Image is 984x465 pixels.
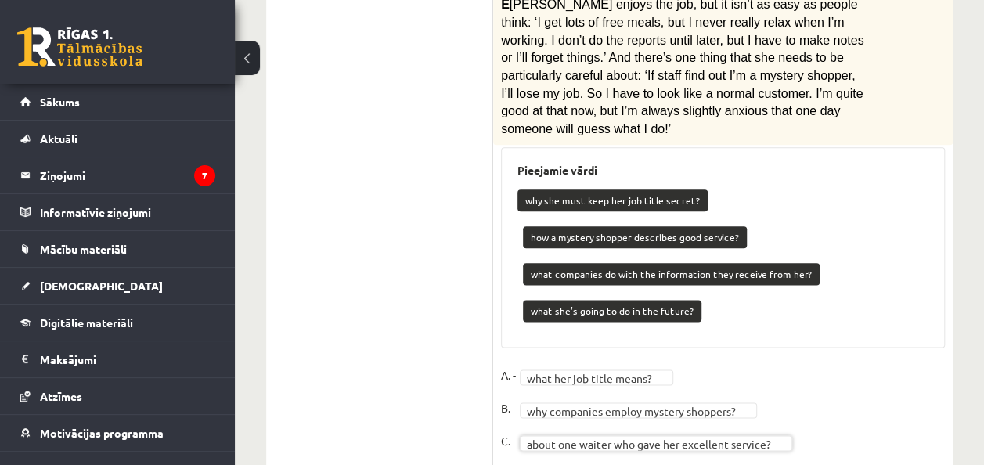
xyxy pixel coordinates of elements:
[20,121,215,157] a: Aktuāli
[20,84,215,120] a: Sākums
[520,402,757,418] a: why companies employ mystery shoppers?
[20,194,215,230] a: Informatīvie ziņojumi
[40,279,163,293] span: [DEMOGRAPHIC_DATA]
[40,426,164,440] span: Motivācijas programma
[40,341,215,377] legend: Maksājumi
[520,369,673,385] a: what her job title means?
[517,189,708,211] p: why she must keep her job title secret?
[20,305,215,341] a: Digitālie materiāli
[20,157,215,193] a: Ziņojumi7
[40,242,127,256] span: Mācību materiāli
[501,429,516,452] p: C. -
[501,396,516,420] p: B. -
[40,132,77,146] span: Aktuāli
[40,157,215,193] legend: Ziņojumi
[520,435,792,451] a: about one waiter who gave her excellent service?
[194,165,215,186] i: 7
[523,263,820,285] p: what companies do with the information they receive from her?
[527,370,652,386] span: what her job title means?
[20,415,215,451] a: Motivācijas programma
[40,389,82,403] span: Atzīmes
[20,231,215,267] a: Mācību materiāli
[20,268,215,304] a: [DEMOGRAPHIC_DATA]
[527,403,736,419] span: why companies employ mystery shoppers?
[523,226,747,248] p: how a mystery shopper describes good service?
[17,27,142,67] a: Rīgas 1. Tālmācības vidusskola
[523,300,701,322] p: what she’s going to do in the future?
[501,363,516,387] p: A. -
[517,164,928,177] h3: Pieejamie vārdi
[40,315,133,330] span: Digitālie materiāli
[20,341,215,377] a: Maksājumi
[40,194,215,230] legend: Informatīvie ziņojumi
[20,378,215,414] a: Atzīmes
[40,95,80,109] span: Sākums
[527,436,771,452] span: about one waiter who gave her excellent service?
